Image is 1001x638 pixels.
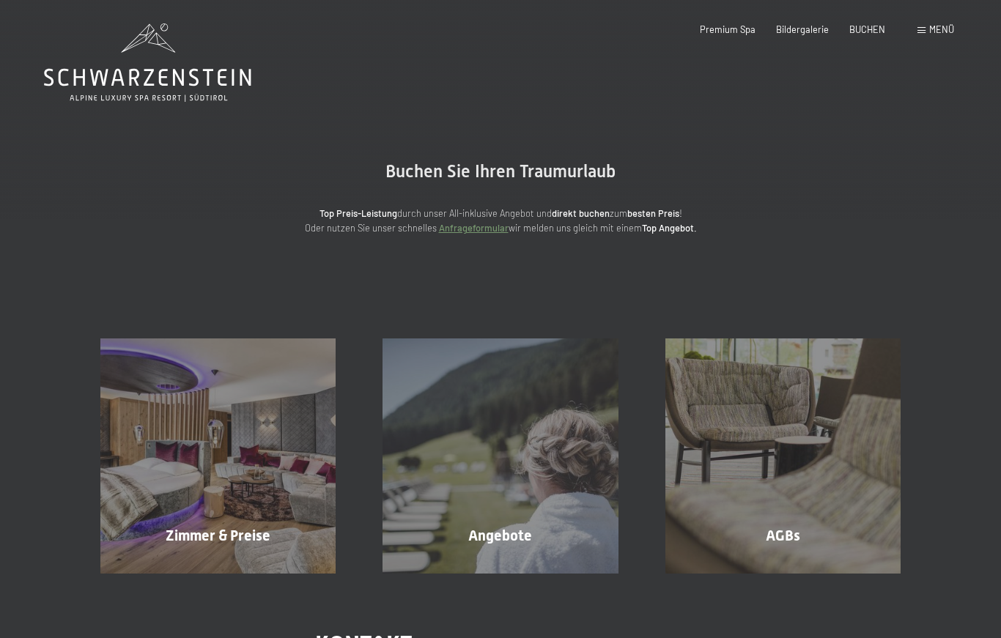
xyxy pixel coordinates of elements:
p: durch unser All-inklusive Angebot und zum ! Oder nutzen Sie unser schnelles wir melden uns gleich... [207,206,794,236]
span: AGBs [766,527,800,544]
strong: direkt buchen [552,207,610,219]
a: Bildergalerie [776,23,829,35]
span: Zimmer & Preise [166,527,270,544]
a: Anfrageformular [439,222,509,234]
a: BUCHEN [849,23,885,35]
span: Menü [929,23,954,35]
a: Buchung Angebote [359,338,641,574]
span: Buchen Sie Ihren Traumurlaub [385,161,616,182]
strong: Top Preis-Leistung [319,207,397,219]
a: Premium Spa [700,23,756,35]
a: Buchung Zimmer & Preise [77,338,359,574]
a: Buchung AGBs [642,338,924,574]
strong: besten Preis [627,207,679,219]
span: Angebote [468,527,532,544]
strong: Top Angebot. [642,222,697,234]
